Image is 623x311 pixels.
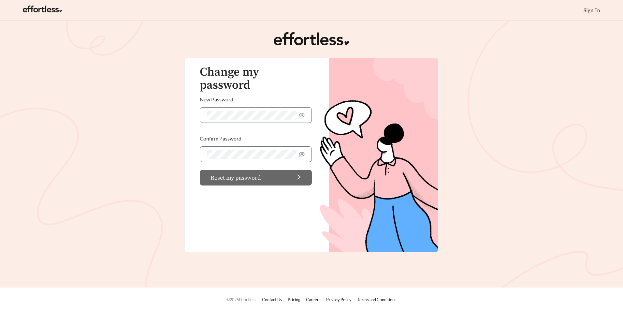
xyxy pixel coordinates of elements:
a: Privacy Policy [326,297,352,302]
a: Pricing [288,297,300,302]
a: Careers [306,297,321,302]
a: Terms and Conditions [357,297,397,302]
label: New Password [200,92,233,107]
label: Confirm Password [200,131,241,146]
input: New Password [207,111,297,120]
button: Reset my passwordarrow-right [200,170,312,185]
input: Confirm Password [207,150,297,159]
span: eye-invisible [299,112,305,118]
a: Contact Us [262,297,282,302]
span: © 2025 Effortless [226,297,256,302]
span: eye-invisible [299,151,305,157]
a: Sign In [584,7,600,14]
h3: Change my password [200,66,312,92]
